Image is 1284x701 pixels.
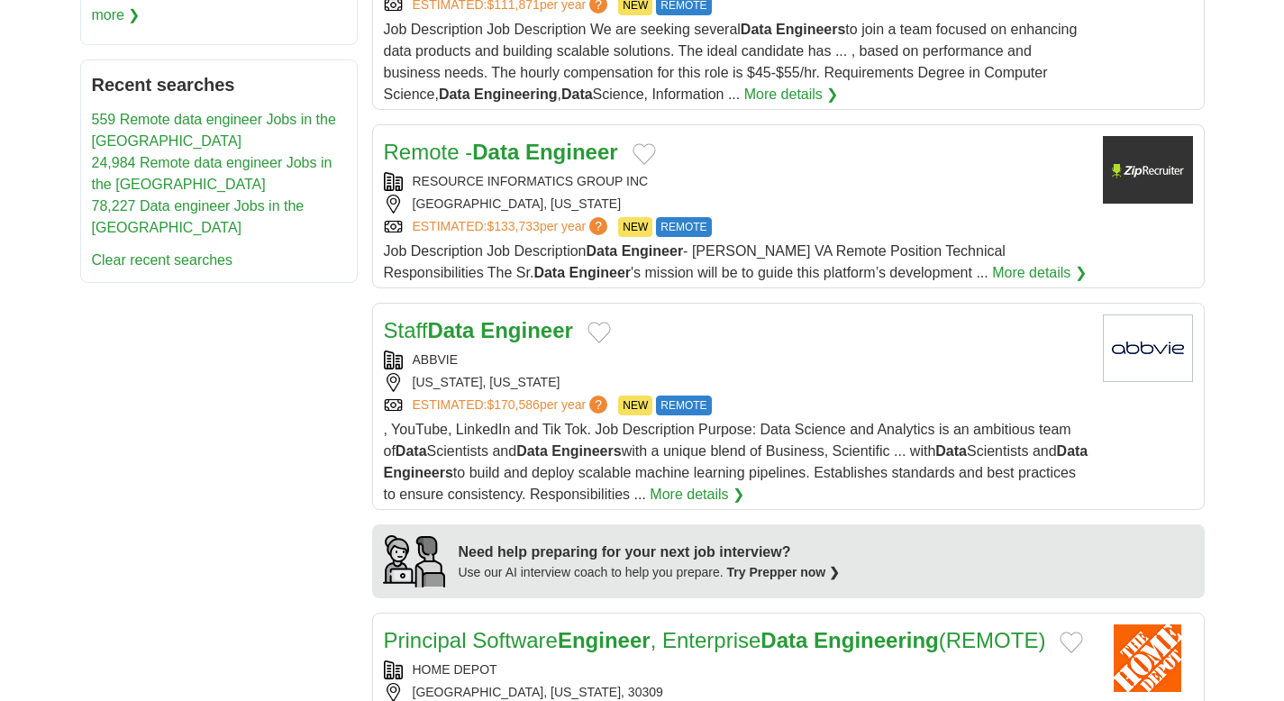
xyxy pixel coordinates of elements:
[525,140,618,164] strong: Engineer
[384,22,1078,102] span: Job Description Job Description We are seeking several to join a team focused on enhancing data p...
[1057,443,1088,459] strong: Data
[384,172,1088,191] div: RESOURCE INFORMATICS GROUP INC
[1060,632,1083,653] button: Add to favorite jobs
[413,396,612,415] a: ESTIMATED:$170,586per year?
[1103,136,1193,204] img: Company logo
[587,322,611,343] button: Add to favorite jobs
[1103,314,1193,382] img: AbbVie logo
[92,71,346,98] h2: Recent searches
[618,396,652,415] span: NEW
[92,252,233,268] a: Clear recent searches
[776,22,845,37] strong: Engineers
[650,484,744,505] a: More details ❯
[92,112,336,149] a: 559 Remote data engineer Jobs in the [GEOGRAPHIC_DATA]
[474,86,557,102] strong: Engineering
[589,396,607,414] span: ?
[533,265,565,280] strong: Data
[472,140,519,164] strong: Data
[551,443,621,459] strong: Engineers
[569,265,631,280] strong: Engineer
[384,243,1006,280] span: Job Description Job Description - [PERSON_NAME] VA Remote Position Technical Responsibilities The...
[487,397,539,412] span: $170,586
[384,373,1088,392] div: [US_STATE], [US_STATE]
[618,217,652,237] span: NEW
[439,86,470,102] strong: Data
[741,22,772,37] strong: Data
[487,219,539,233] span: $133,733
[561,86,593,102] strong: Data
[656,217,711,237] span: REMOTE
[992,262,1087,284] a: More details ❯
[92,155,332,192] a: 24,984 Remote data engineer Jobs in the [GEOGRAPHIC_DATA]
[413,662,497,677] a: HOME DEPOT
[384,422,1088,502] span: , YouTube, LinkedIn and Tik Tok. Job Description Purpose: Data Science and Analytics is an ambiti...
[760,628,807,652] strong: Data
[413,352,459,367] a: ABBVIE
[1103,624,1193,692] img: Home Depot logo
[396,443,427,459] strong: Data
[935,443,967,459] strong: Data
[384,195,1088,214] div: [GEOGRAPHIC_DATA], [US_STATE]
[744,84,839,105] a: More details ❯
[558,628,651,652] strong: Engineer
[92,198,305,235] a: 78,227 Data engineer Jobs in the [GEOGRAPHIC_DATA]
[516,443,548,459] strong: Data
[384,140,618,164] a: Remote -Data Engineer
[384,318,573,342] a: StaffData Engineer
[814,628,939,652] strong: Engineering
[413,217,612,237] a: ESTIMATED:$133,733per year?
[587,243,618,259] strong: Data
[480,318,573,342] strong: Engineer
[589,217,607,235] span: ?
[384,628,1046,652] a: Principal SoftwareEngineer, EnterpriseData Engineering(REMOTE)
[427,318,474,342] strong: Data
[459,563,841,582] div: Use our AI interview coach to help you prepare.
[384,465,453,480] strong: Engineers
[633,143,656,165] button: Add to favorite jobs
[459,542,841,563] div: Need help preparing for your next job interview?
[622,243,683,259] strong: Engineer
[656,396,711,415] span: REMOTE
[727,565,841,579] a: Try Prepper now ❯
